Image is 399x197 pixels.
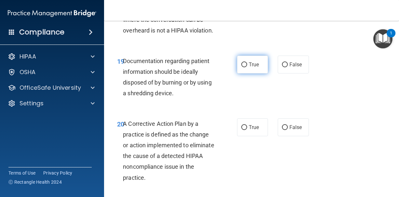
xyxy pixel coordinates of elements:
[20,53,36,60] p: HIPAA
[123,58,211,97] span: Documentation regarding patient information should be ideally disposed of by burning or by using ...
[8,7,96,20] img: PMB logo
[20,99,44,107] p: Settings
[373,29,392,48] button: Open Resource Center, 1 new notification
[390,33,392,42] div: 1
[241,62,247,67] input: True
[249,124,259,130] span: True
[19,28,64,37] h4: Compliance
[117,120,124,128] span: 20
[43,170,73,176] a: Privacy Policy
[289,124,302,130] span: False
[8,99,95,107] a: Settings
[282,125,288,130] input: False
[8,170,35,176] a: Terms of Use
[8,179,62,185] span: Ⓒ Rectangle Health 2024
[8,68,95,76] a: OSHA
[8,53,95,60] a: HIPAA
[117,58,124,65] span: 19
[289,61,302,68] span: False
[123,120,214,181] span: A Corrective Action Plan by a practice is defined as the change or action implemented to eliminat...
[20,68,36,76] p: OSHA
[8,84,95,92] a: OfficeSafe University
[241,125,247,130] input: True
[249,61,259,68] span: True
[20,84,81,92] p: OfficeSafe University
[282,62,288,67] input: False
